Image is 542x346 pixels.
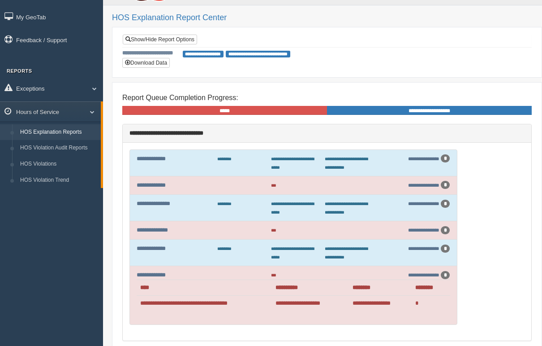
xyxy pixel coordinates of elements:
[16,140,101,156] a: HOS Violation Audit Reports
[122,58,170,68] button: Download Data
[16,124,101,140] a: HOS Explanation Reports
[16,156,101,172] a: HOS Violations
[123,35,197,44] a: Show/Hide Report Options
[16,172,101,188] a: HOS Violation Trend
[122,94,532,102] h4: Report Queue Completion Progress:
[112,13,533,22] h2: HOS Explanation Report Center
